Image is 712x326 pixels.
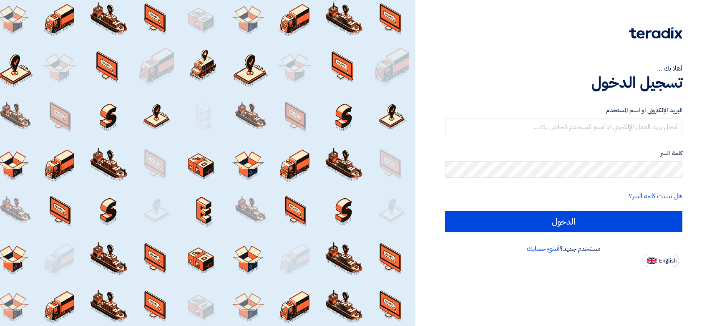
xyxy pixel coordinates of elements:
[629,27,682,39] img: Teradix logo
[647,258,657,264] img: en-US.png
[445,106,682,115] label: البريد الإلكتروني او اسم المستخدم
[445,63,682,73] div: أهلا بك ...
[659,258,677,264] span: English
[445,149,682,158] label: كلمة السر
[445,73,682,92] h1: تسجيل الدخول
[629,191,682,201] a: هل نسيت كلمة السر؟
[527,244,560,254] a: أنشئ حسابك
[642,254,679,267] button: English
[445,244,682,254] div: مستخدم جديد؟
[445,211,682,232] input: الدخول
[445,119,682,135] input: أدخل بريد العمل الإلكتروني او اسم المستخدم الخاص بك ...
